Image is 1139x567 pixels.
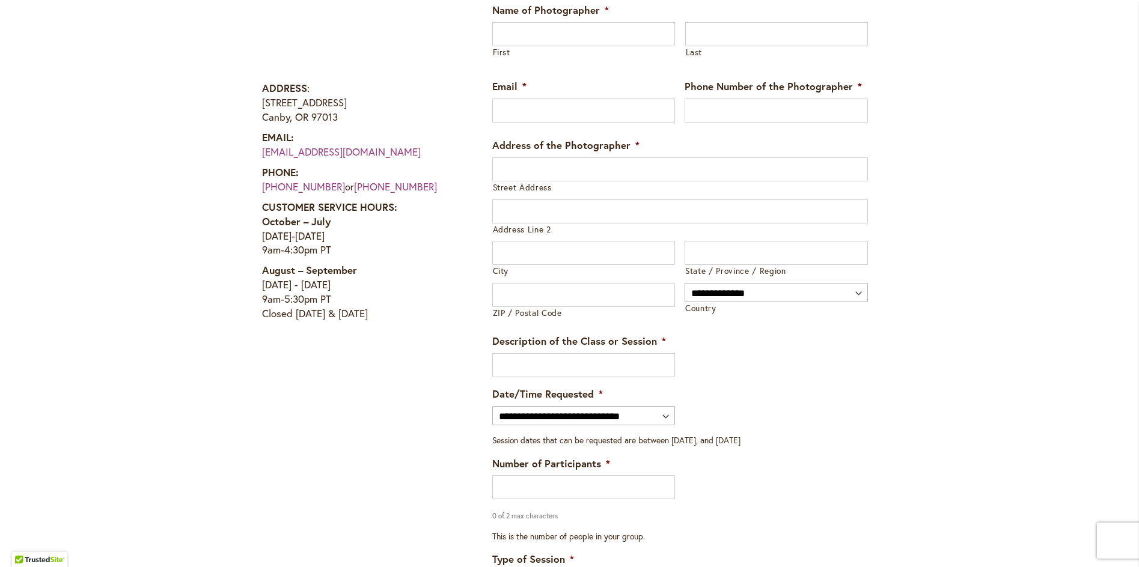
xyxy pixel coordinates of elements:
label: City [493,265,676,277]
strong: CUSTOMER SERVICE HOURS: [262,200,397,214]
div: 0 of 2 max characters [492,502,838,521]
div: This is the number of people in your group. [492,521,868,542]
strong: EMAIL: [262,130,294,144]
a: [PHONE_NUMBER] [354,180,437,193]
label: Phone Number of the Photographer [685,80,862,93]
p: [DATE] - [DATE] 9am-5:30pm PT Closed [DATE] & [DATE] [262,263,460,321]
label: Email [492,80,527,93]
label: Address of the Photographer [492,139,640,152]
label: ZIP / Postal Code [493,308,676,319]
label: Last [686,47,868,58]
label: State / Province / Region [685,265,868,277]
p: or [262,165,460,194]
label: Name of Photographer [492,4,609,17]
p: [DATE]-[DATE] 9am-4:30pm PT [262,200,460,258]
label: Description of the Class or Session [492,335,666,348]
a: [EMAIL_ADDRESS][DOMAIN_NAME] [262,145,421,159]
label: Address Line 2 [493,224,868,235]
label: Date/Time Requested [492,387,603,401]
strong: PHONE: [262,165,299,179]
label: Country [685,303,868,314]
label: Number of Participants [492,457,610,470]
strong: August – September [262,263,357,277]
p: : [STREET_ADDRESS] Canby, OR 97013 [262,81,460,124]
div: Session dates that can be requested are between [DATE], and [DATE] [492,425,868,446]
strong: ADDRESS [262,81,307,95]
strong: October – July [262,214,331,228]
label: Street Address [493,182,868,193]
label: First [493,47,675,58]
label: Type of Session [492,553,574,566]
a: [PHONE_NUMBER] [262,180,345,193]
